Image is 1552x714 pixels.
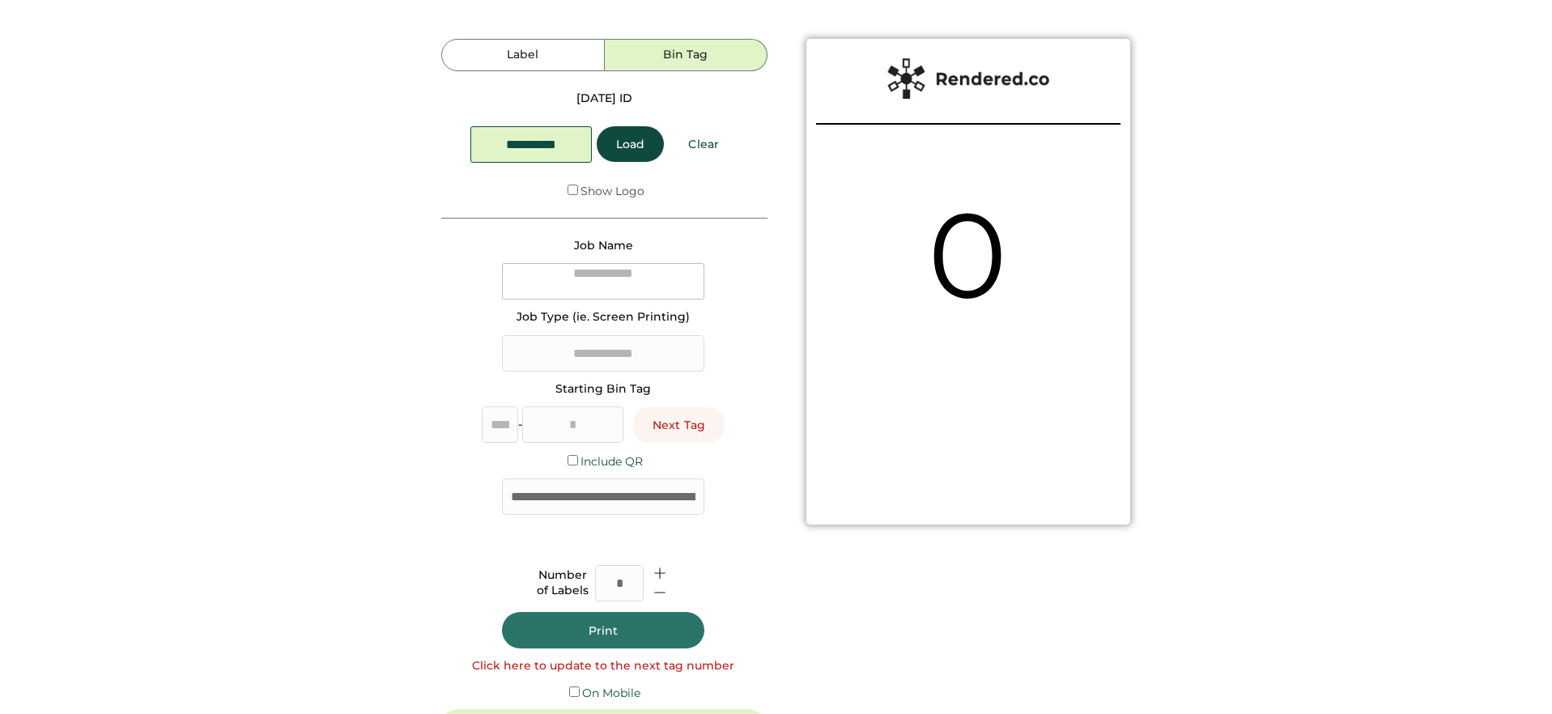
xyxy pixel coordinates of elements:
button: Label [441,39,604,71]
div: Job Type (ie. Screen Printing) [517,309,690,325]
div: Starting Bin Tag [555,381,651,397]
div: [DATE] ID [576,91,632,107]
button: Next Tag [633,407,725,443]
div: - [518,417,522,433]
img: Rendered%20Label%20Logo%402x.png [887,58,1049,99]
div: Click here to update to the next tag number [472,658,734,674]
button: Bin Tag [605,39,767,71]
label: Show Logo [580,184,644,198]
button: Load [597,126,664,162]
img: yH5BAEAAAAALAAAAAABAAEAAAIBRAA7 [912,339,1025,453]
button: Print [502,612,704,648]
div: 0 [921,172,1015,339]
button: Clear [669,126,738,162]
label: On Mobile [582,686,640,700]
label: Include QR [580,454,643,469]
div: Job Name [574,238,633,254]
div: Number of Labels [537,567,589,599]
